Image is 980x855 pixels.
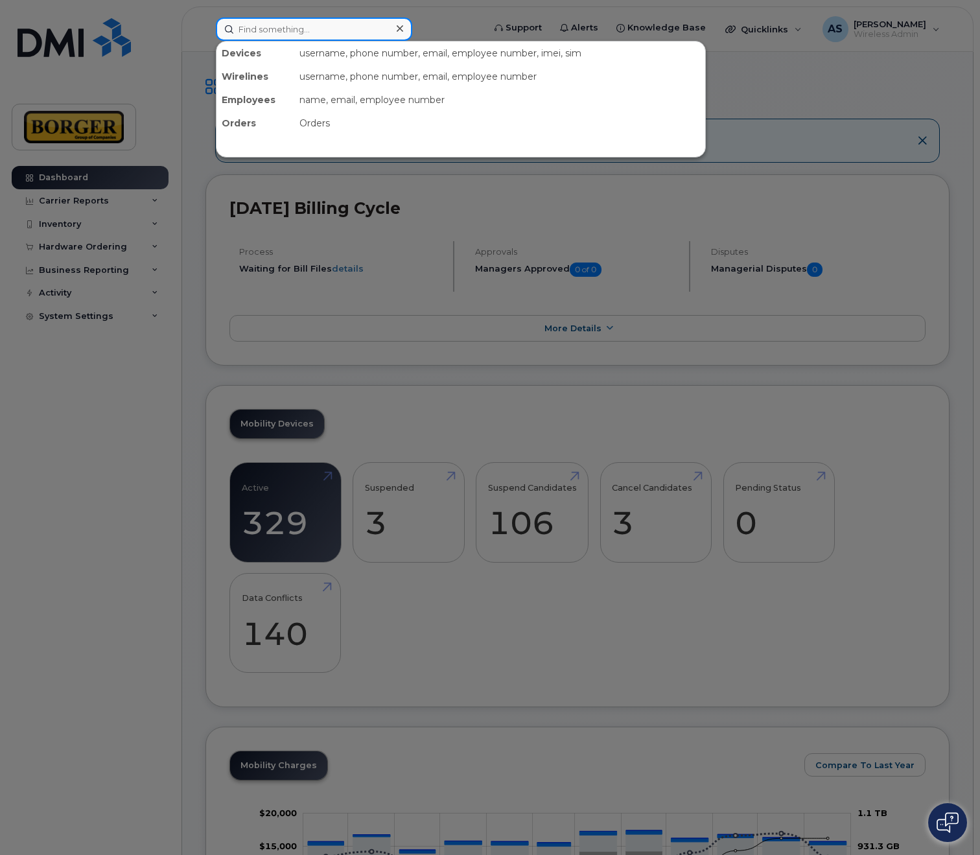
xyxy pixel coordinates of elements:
div: name, email, employee number [294,88,705,111]
div: Devices [216,41,294,65]
div: Orders [294,111,705,135]
div: username, phone number, email, employee number [294,65,705,88]
div: Employees [216,88,294,111]
div: Wirelines [216,65,294,88]
img: Open chat [937,812,959,833]
div: Orders [216,111,294,135]
div: username, phone number, email, employee number, imei, sim [294,41,705,65]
